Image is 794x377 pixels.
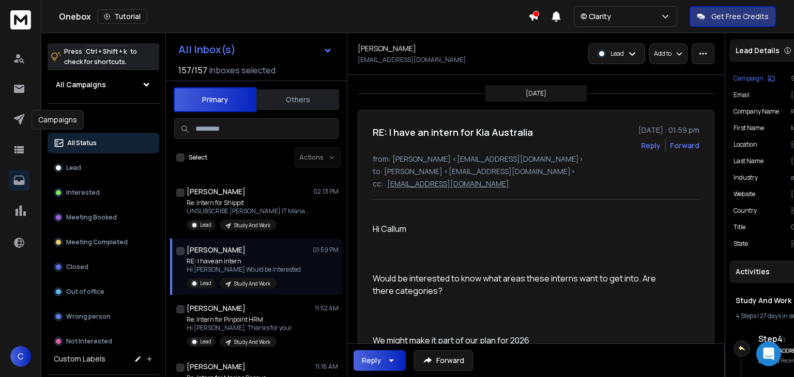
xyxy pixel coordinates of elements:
[97,9,147,24] button: Tutorial
[10,346,31,367] button: C
[189,153,207,162] label: Select
[48,112,159,127] h3: Filters
[414,350,473,371] button: Forward
[734,91,750,99] p: Email
[313,187,339,196] p: 02:13 PM
[734,157,764,165] p: Last Name
[178,44,236,55] h1: All Inbox(s)
[187,303,246,313] h1: [PERSON_NAME]
[734,140,757,149] p: location
[187,362,246,372] h1: [PERSON_NAME]
[736,311,756,320] span: 4 Steps
[48,331,159,352] button: Not Interested
[48,158,159,178] button: Lead
[387,179,509,189] p: [EMAIL_ADDRESS][DOMAIN_NAME]
[48,257,159,277] button: Closed
[48,232,159,253] button: Meeting Completed
[48,281,159,302] button: Out of office
[67,139,97,147] p: All Status
[178,64,207,76] span: 157 / 157
[354,350,406,371] button: Reply
[66,312,111,321] p: Wrong person
[756,341,781,366] div: Open Intercom Messenger
[59,9,528,24] div: Onebox
[373,335,529,346] span: We might make it part of our plan for 2026
[641,140,661,151] button: Reply
[234,280,270,288] p: Study And Work
[734,174,758,182] p: industry
[187,265,301,274] p: Hi [PERSON_NAME] Would be interested
[66,337,112,345] p: Not Interested
[654,50,671,58] p: Add to
[187,186,246,197] h1: [PERSON_NAME]
[610,50,624,58] p: Lead
[711,11,769,22] p: Get Free Credits
[48,306,159,327] button: Wrong person
[358,43,416,54] h1: [PERSON_NAME]
[638,125,699,135] p: [DATE] : 01:59 pm
[48,133,159,153] button: All Status
[373,166,699,177] p: to: [PERSON_NAME] <[EMAIL_ADDRESS][DOMAIN_NAME]>
[200,338,211,345] p: Lead
[187,199,311,207] p: Re: Intern for Shippit
[734,107,779,116] p: Company Name
[32,110,84,130] div: Campaigns
[734,240,748,248] p: State
[187,316,292,324] p: Re: Intern for Pinpoint HRM
[734,124,764,132] p: First Name
[234,222,270,229] p: Study And Work
[200,279,211,287] p: Lead
[187,257,301,265] p: RE: I have an intern
[315,304,339,312] p: 11:52 AM
[734,190,755,198] p: website
[66,263,88,271] p: Closed
[64,46,137,67] p: Press to check for shortcuts.
[373,125,533,139] h1: RE: I have an intern for Kia Australia
[315,363,339,371] p: 11:16 AM
[200,221,211,229] p: Lead
[187,245,246,255] h1: [PERSON_NAME]
[66,164,81,172] p: Lead
[66,238,128,246] p: Meeting Completed
[66,213,117,222] p: Meeting Booked
[84,45,128,57] span: Ctrl + Shift + k
[174,87,256,112] button: Primary
[373,273,658,296] span: Would be interested to know what areas these interns want to get into. Are there categories?
[187,324,292,332] p: Hi [PERSON_NAME], Thanks for your
[690,6,776,27] button: Get Free Credits
[313,246,339,254] p: 01:59 PM
[48,74,159,95] button: All Campaigns
[362,355,381,366] div: Reply
[581,11,615,22] p: © Clarity
[373,154,699,164] p: from: [PERSON_NAME] <[EMAIL_ADDRESS][DOMAIN_NAME]>
[170,39,341,60] button: All Inbox(s)
[670,140,699,151] div: Forward
[373,223,406,234] span: Hi Callum
[358,56,466,64] p: [EMAIL_ADDRESS][DOMAIN_NAME]
[66,189,100,197] p: Interested
[373,179,383,189] p: cc:
[734,207,757,215] p: Country
[256,88,339,111] button: Others
[736,45,780,56] p: Lead Details
[48,207,159,228] button: Meeting Booked
[234,338,270,346] p: Study And Work
[54,354,105,364] h3: Custom Labels
[734,74,775,83] button: Campaign
[48,182,159,203] button: Interested
[734,223,745,231] p: title
[66,288,104,296] p: Out of office
[187,207,311,215] p: UNSUBSCRIBE [PERSON_NAME] IT Manager
[526,89,546,98] p: [DATE]
[56,80,106,90] h1: All Campaigns
[734,74,764,83] p: Campaign
[209,64,276,76] h3: Inboxes selected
